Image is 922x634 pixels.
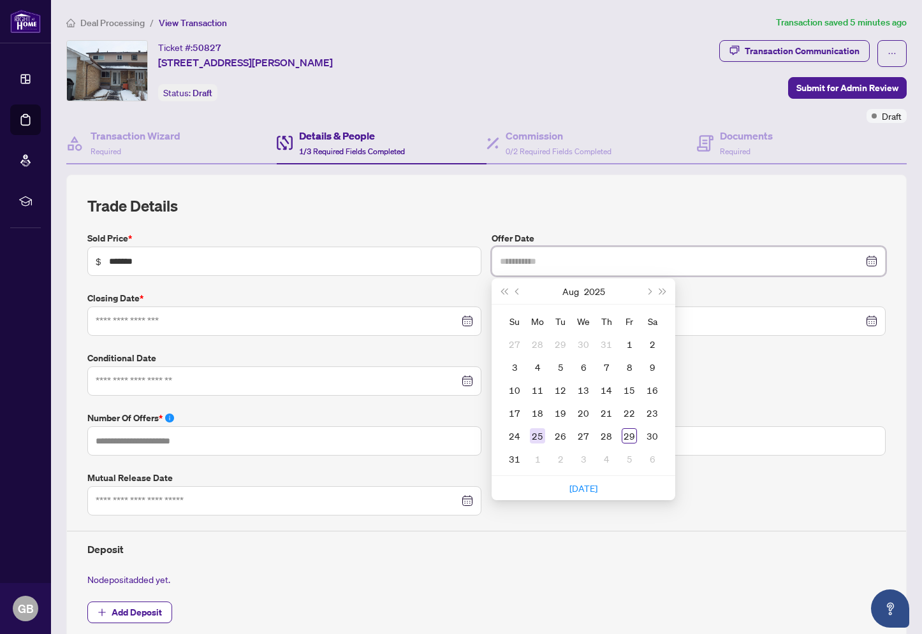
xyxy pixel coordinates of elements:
[719,40,870,62] button: Transaction Communication
[599,428,614,443] div: 28
[622,382,637,398] div: 15
[507,359,522,375] div: 3
[507,405,522,421] div: 17
[645,405,660,421] div: 23
[572,333,595,356] td: 2025-07-30
[511,278,525,304] button: Previous month (PageUp)
[618,447,641,470] td: 2025-09-05
[576,336,591,352] div: 30
[553,428,568,443] div: 26
[618,401,641,424] td: 2025-08-22
[720,128,773,143] h4: Documents
[871,589,909,628] button: Open asap
[576,428,591,443] div: 27
[158,84,217,101] div: Status:
[87,573,170,585] span: No deposit added yet.
[576,382,591,398] div: 13
[18,600,34,617] span: GB
[595,447,618,470] td: 2025-09-04
[599,405,614,421] div: 21
[299,147,405,156] span: 1/3 Required Fields Completed
[91,147,121,156] span: Required
[622,451,637,466] div: 5
[87,291,481,305] label: Closing Date
[503,378,526,401] td: 2025-08-10
[503,424,526,447] td: 2025-08-24
[526,310,549,333] th: Mo
[503,333,526,356] td: 2025-07-27
[526,424,549,447] td: 2025-08-25
[584,278,605,304] button: Choose a year
[158,40,221,55] div: Ticket #:
[645,336,660,352] div: 2
[599,451,614,466] div: 4
[66,18,75,27] span: home
[507,451,522,466] div: 31
[67,41,147,101] img: IMG-W12278003_1.jpg
[645,359,660,375] div: 9
[492,231,886,245] label: Offer Date
[572,424,595,447] td: 2025-08-27
[882,109,902,123] span: Draft
[503,447,526,470] td: 2025-08-31
[193,42,221,54] span: 50827
[150,15,154,30] li: /
[87,196,886,216] h2: Trade Details
[599,382,614,398] div: 14
[641,310,664,333] th: Sa
[595,356,618,378] td: 2025-08-07
[87,542,886,557] h4: Deposit
[158,55,333,70] span: [STREET_ADDRESS][PERSON_NAME]
[549,447,572,470] td: 2025-09-02
[576,451,591,466] div: 3
[87,471,481,485] label: Mutual Release Date
[530,382,545,398] div: 11
[530,405,545,421] div: 18
[595,401,618,424] td: 2025-08-21
[503,401,526,424] td: 2025-08-17
[569,482,597,494] a: [DATE]
[87,602,172,623] button: Add Deposit
[641,378,664,401] td: 2025-08-16
[641,356,664,378] td: 2025-08-09
[530,451,545,466] div: 1
[193,87,212,99] span: Draft
[618,356,641,378] td: 2025-08-08
[96,254,101,268] span: $
[553,336,568,352] div: 29
[549,356,572,378] td: 2025-08-05
[87,351,481,365] label: Conditional Date
[497,278,511,304] button: Last year (Control + left)
[618,310,641,333] th: Fr
[622,428,637,443] div: 29
[10,10,41,33] img: logo
[656,278,670,304] button: Next year (Control + right)
[622,359,637,375] div: 8
[888,49,896,58] span: ellipsis
[618,378,641,401] td: 2025-08-15
[530,336,545,352] div: 28
[526,401,549,424] td: 2025-08-18
[595,378,618,401] td: 2025-08-14
[530,359,545,375] div: 4
[503,310,526,333] th: Su
[507,428,522,443] div: 24
[595,424,618,447] td: 2025-08-28
[80,17,145,29] span: Deal Processing
[549,310,572,333] th: Tu
[576,359,591,375] div: 6
[645,451,660,466] div: 6
[618,424,641,447] td: 2025-08-29
[745,41,860,61] div: Transaction Communication
[645,382,660,398] div: 16
[299,128,405,143] h4: Details & People
[618,333,641,356] td: 2025-08-01
[165,414,174,422] span: info-circle
[641,447,664,470] td: 2025-09-06
[530,428,545,443] div: 25
[526,333,549,356] td: 2025-07-28
[553,451,568,466] div: 2
[622,336,637,352] div: 1
[526,356,549,378] td: 2025-08-04
[503,356,526,378] td: 2025-08-03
